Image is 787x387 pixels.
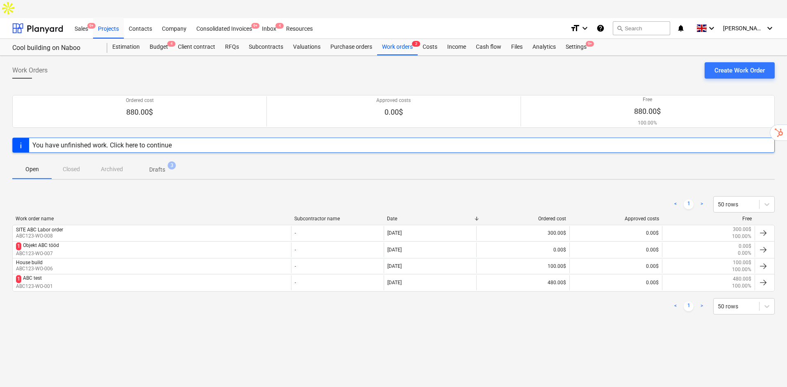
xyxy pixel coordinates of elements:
[739,243,751,250] p: 0.00$
[634,106,661,116] p: 880.00$
[387,247,402,253] div: [DATE]
[671,301,680,311] a: Previous page
[377,39,418,55] a: Work orders2
[634,120,661,127] p: 100.00%
[387,230,402,236] div: [DATE]
[476,275,569,290] div: 480.00$
[32,141,172,149] div: You have unfinished work. Click here to continue
[442,39,471,55] a: Income
[107,39,145,55] a: Estimation
[387,280,402,285] div: [DATE]
[697,199,707,209] a: Next page
[714,65,765,76] div: Create Work Order
[93,18,124,38] a: Projects
[16,275,21,283] span: 1
[723,25,764,32] span: [PERSON_NAME]
[732,283,751,290] p: 100.00%
[220,39,244,55] a: RFQs
[145,39,173,55] a: Budget4
[580,23,590,33] i: keyboard_arrow_down
[257,18,281,38] a: Inbox4
[16,242,21,250] span: 1
[387,263,402,269] div: [DATE]
[732,266,751,273] p: 100.00%
[191,18,257,38] div: Consolidated Invoices
[634,96,661,103] p: Free
[705,62,775,79] button: Create Work Order
[684,301,694,311] a: Page 1 is your current page
[291,275,384,290] div: -
[376,107,411,117] p: 0.00$
[506,39,528,55] a: Files
[387,216,473,222] div: Date
[561,39,591,55] a: Settings9+
[570,23,580,33] i: format_size
[476,259,569,273] div: 100.00$
[16,227,63,233] div: SITE ABC Labor order
[471,39,506,55] a: Cash flow
[596,23,605,33] i: Knowledge base
[569,226,662,240] div: 0.00$
[707,23,716,33] i: keyboard_arrow_down
[480,216,566,222] div: Ordered cost
[412,41,420,47] span: 2
[573,216,659,222] div: Approved costs
[244,39,288,55] a: Subcontracts
[16,233,63,240] p: ABC123-WO-008
[126,97,154,104] p: Ordered cost
[733,276,751,283] p: 480.00$
[616,25,623,32] span: search
[149,165,165,174] p: Drafts
[291,226,384,240] div: -
[738,250,751,257] p: 0.00%
[23,242,59,250] div: Objekt ABC tööd
[70,18,93,38] a: Sales9+
[476,226,569,240] div: 300.00$
[191,18,257,38] a: Consolidated Invoices9+
[613,21,670,35] button: Search
[22,165,42,174] p: Open
[418,39,442,55] a: Costs
[70,18,93,38] div: Sales
[124,18,157,38] a: Contacts
[569,259,662,273] div: 0.00$
[684,199,694,209] a: Page 1 is your current page
[145,39,173,55] div: Budget
[281,18,318,38] a: Resources
[733,226,751,233] p: 300.00$
[257,18,281,38] div: Inbox
[168,161,176,170] span: 3
[275,23,284,29] span: 4
[23,275,42,283] div: ABC test
[16,265,53,272] p: ABC123-WO-006
[325,39,377,55] a: Purchase orders
[126,107,154,117] p: 880.00$
[251,23,259,29] span: 9+
[671,199,680,209] a: Previous page
[157,18,191,38] a: Company
[167,41,175,47] span: 4
[697,301,707,311] a: Next page
[12,44,98,52] div: Cool building on Naboo
[16,250,59,257] p: ABC123-WO-007
[561,39,591,55] div: Settings
[569,275,662,290] div: 0.00$
[16,283,53,290] p: ABC123-WO-001
[87,23,96,29] span: 9+
[294,216,381,222] div: Subcontractor name
[569,242,662,257] div: 0.00$
[173,39,220,55] a: Client contract
[16,216,288,222] div: Work order name
[288,39,325,55] a: Valuations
